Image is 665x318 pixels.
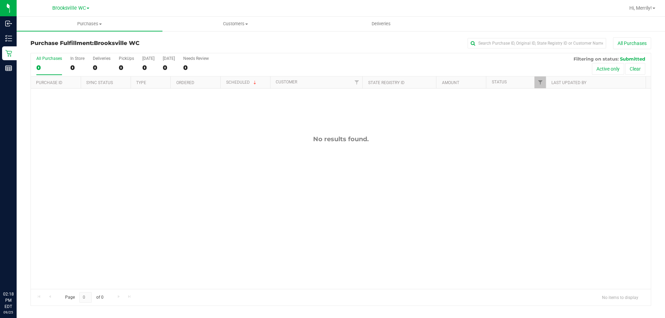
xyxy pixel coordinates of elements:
[70,56,85,61] div: In Store
[592,63,624,75] button: Active only
[119,64,134,72] div: 0
[86,80,113,85] a: Sync Status
[276,80,297,84] a: Customer
[351,76,362,88] a: Filter
[362,21,400,27] span: Deliveries
[368,80,405,85] a: State Registry ID
[162,17,308,31] a: Customers
[442,80,459,85] a: Amount
[625,63,645,75] button: Clear
[534,76,546,88] a: Filter
[163,21,308,27] span: Customers
[59,292,109,303] span: Page of 0
[93,64,110,72] div: 0
[17,17,162,31] a: Purchases
[629,5,652,11] span: Hi, Merrily!
[136,80,146,85] a: Type
[468,38,606,48] input: Search Purchase ID, Original ID, State Registry ID or Customer Name...
[613,37,651,49] button: All Purchases
[226,80,258,85] a: Scheduled
[163,64,175,72] div: 0
[5,50,12,57] inline-svg: Retail
[36,64,62,72] div: 0
[492,80,507,84] a: Status
[5,35,12,42] inline-svg: Inventory
[70,64,85,72] div: 0
[3,291,14,310] p: 02:18 PM EDT
[93,56,110,61] div: Deliveries
[176,80,194,85] a: Ordered
[7,263,28,283] iframe: Resource center
[142,56,154,61] div: [DATE]
[119,56,134,61] div: PickUps
[574,56,619,62] span: Filtering on status:
[30,40,237,46] h3: Purchase Fulfillment:
[5,65,12,72] inline-svg: Reports
[142,64,154,72] div: 0
[31,135,651,143] div: No results found.
[36,80,62,85] a: Purchase ID
[596,292,644,302] span: No items to display
[5,20,12,27] inline-svg: Inbound
[183,64,209,72] div: 0
[36,56,62,61] div: All Purchases
[17,21,162,27] span: Purchases
[308,17,454,31] a: Deliveries
[551,80,586,85] a: Last Updated By
[94,40,140,46] span: Brooksville WC
[3,310,14,315] p: 09/25
[183,56,209,61] div: Needs Review
[620,56,645,62] span: Submitted
[163,56,175,61] div: [DATE]
[52,5,86,11] span: Brooksville WC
